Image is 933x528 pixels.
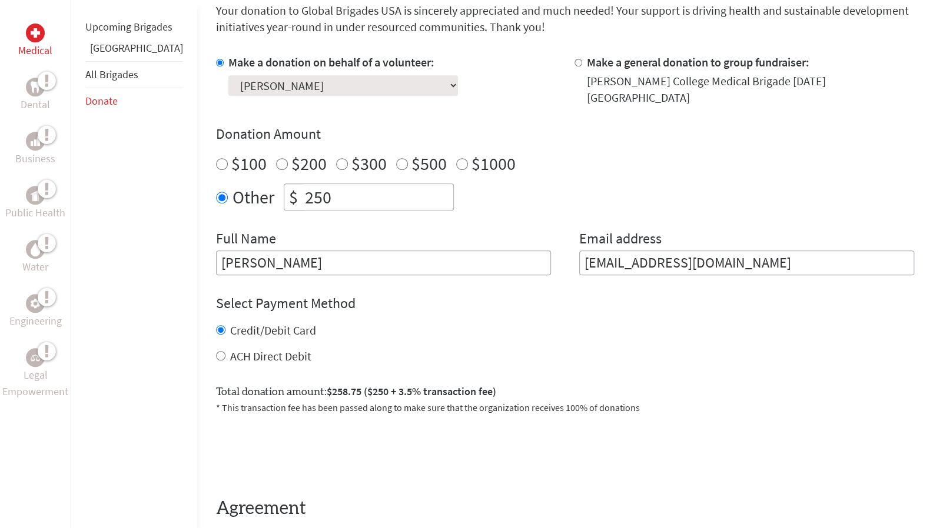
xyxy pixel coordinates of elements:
span: $258.75 ($250 + 3.5% transaction fee) [327,385,496,398]
label: $100 [231,152,267,175]
p: Medical [18,42,52,59]
p: Legal Empowerment [2,367,68,400]
p: Your donation to Global Brigades USA is sincerely appreciated and much needed! Your support is dr... [216,2,914,35]
div: [PERSON_NAME] College Medical Brigade [DATE] [GEOGRAPHIC_DATA] [587,73,914,106]
img: Business [31,136,40,146]
p: Dental [21,96,50,113]
a: Donate [85,94,118,108]
li: All Brigades [85,61,183,88]
img: Legal Empowerment [31,354,40,361]
label: Email address [579,229,662,250]
label: Credit/Debit Card [230,323,316,337]
h4: Agreement [216,498,914,519]
div: Legal Empowerment [26,348,45,367]
div: Medical [26,24,45,42]
div: Public Health [26,186,45,205]
label: ACH Direct Debit [230,349,311,363]
label: $200 [291,152,327,175]
label: $500 [411,152,447,175]
li: Upcoming Brigades [85,14,183,40]
img: Public Health [31,189,40,201]
div: Engineering [26,294,45,313]
p: * This transaction fee has been passed along to make sure that the organization receives 100% of ... [216,400,914,415]
p: Water [22,259,48,275]
li: Panama [85,40,183,61]
h4: Donation Amount [216,125,914,143]
li: Donate [85,88,183,114]
p: Public Health [5,205,65,221]
img: Medical [31,28,40,38]
a: BusinessBusiness [15,132,55,167]
img: Engineering [31,299,40,308]
a: DentalDental [21,78,50,113]
input: Enter Amount [303,184,453,210]
label: $300 [351,152,387,175]
a: All Brigades [85,68,138,81]
a: Legal EmpowermentLegal Empowerment [2,348,68,400]
img: Dental [31,81,40,92]
label: Full Name [216,229,276,250]
a: EngineeringEngineering [9,294,62,329]
label: Other [233,183,274,210]
div: Business [26,132,45,151]
label: $1000 [472,152,516,175]
input: Enter Full Name [216,250,551,275]
a: [GEOGRAPHIC_DATA] [90,41,183,55]
iframe: reCAPTCHA [216,429,395,474]
div: $ [284,184,303,210]
p: Business [15,151,55,167]
div: Water [26,240,45,259]
label: Make a general donation to group fundraiser: [587,55,809,69]
a: Public HealthPublic Health [5,186,65,221]
p: Engineering [9,313,62,329]
div: Dental [26,78,45,96]
label: Total donation amount: [216,383,496,400]
h4: Select Payment Method [216,294,914,313]
a: Upcoming Brigades [85,20,172,34]
label: Make a donation on behalf of a volunteer: [228,55,434,69]
a: MedicalMedical [18,24,52,59]
img: Water [31,242,40,256]
a: WaterWater [22,240,48,275]
input: Your Email [579,250,914,275]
